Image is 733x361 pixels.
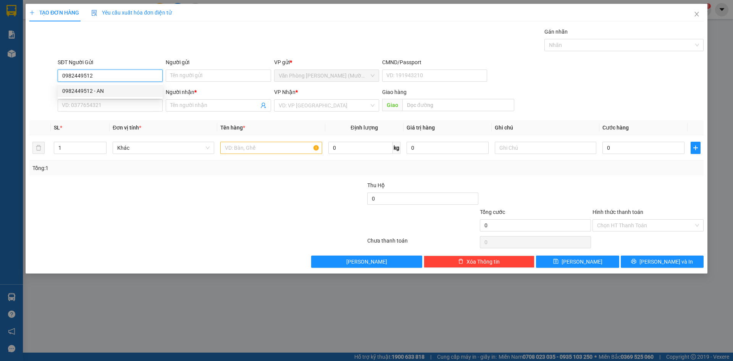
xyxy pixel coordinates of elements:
[367,182,385,188] span: Thu Hộ
[366,236,479,250] div: Chưa thanh toán
[694,11,700,17] span: close
[58,58,163,66] div: SĐT Người Gửi
[686,4,707,25] button: Close
[29,10,35,15] span: plus
[382,58,487,66] div: CMND/Passport
[407,142,489,154] input: 0
[274,58,379,66] div: VP gửi
[32,164,283,172] div: Tổng: 1
[393,142,400,154] span: kg
[113,125,141,131] span: Đơn vị tính
[260,102,266,108] span: user-add
[346,257,387,266] span: [PERSON_NAME]
[691,142,701,154] button: plus
[458,259,463,265] span: delete
[602,125,629,131] span: Cước hàng
[382,99,402,111] span: Giao
[220,125,245,131] span: Tên hàng
[593,209,643,215] label: Hình thức thanh toán
[91,10,172,16] span: Yêu cầu xuất hóa đơn điện tử
[32,142,45,154] button: delete
[495,142,596,154] input: Ghi Chú
[166,58,271,66] div: Người gửi
[544,29,568,35] label: Gán nhãn
[480,209,505,215] span: Tổng cước
[639,257,693,266] span: [PERSON_NAME] và In
[407,125,435,131] span: Giá trị hàng
[62,87,158,95] div: 0982449512 - AN
[424,256,535,268] button: deleteXóa Thông tin
[117,142,210,154] span: Khác
[220,142,322,154] input: VD: Bàn, Ghế
[621,256,704,268] button: printer[PERSON_NAME] và In
[562,257,602,266] span: [PERSON_NAME]
[467,257,500,266] span: Xóa Thông tin
[691,145,700,151] span: plus
[29,10,79,16] span: TẠO ĐƠN HÀNG
[402,99,514,111] input: Dọc đường
[274,89,295,95] span: VP Nhận
[311,256,422,268] button: [PERSON_NAME]
[382,89,407,95] span: Giao hàng
[536,256,619,268] button: save[PERSON_NAME]
[58,85,163,97] div: 0982449512 - AN
[279,70,375,81] span: Văn Phòng Trần Phú (Mường Thanh)
[351,125,378,131] span: Định lượng
[631,259,636,265] span: printer
[91,10,97,16] img: icon
[166,88,271,96] div: Người nhận
[553,259,559,265] span: save
[54,125,60,131] span: SL
[492,120,599,135] th: Ghi chú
